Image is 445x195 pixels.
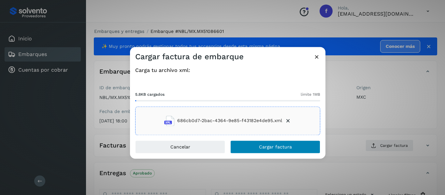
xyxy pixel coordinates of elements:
[230,140,320,153] button: Cargar factura
[135,140,225,153] button: Cancelar
[135,52,244,62] h3: Cargar factura de embarque
[135,67,320,73] h4: Carga tu archivo xml:
[301,91,320,97] span: límite 1MB
[135,91,165,97] span: 5.8KB cargados
[170,145,190,149] span: Cancelar
[259,145,292,149] span: Cargar factura
[177,118,282,124] span: 686cb0d7-2bac-4364-9e85-f43182e4de95.xml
